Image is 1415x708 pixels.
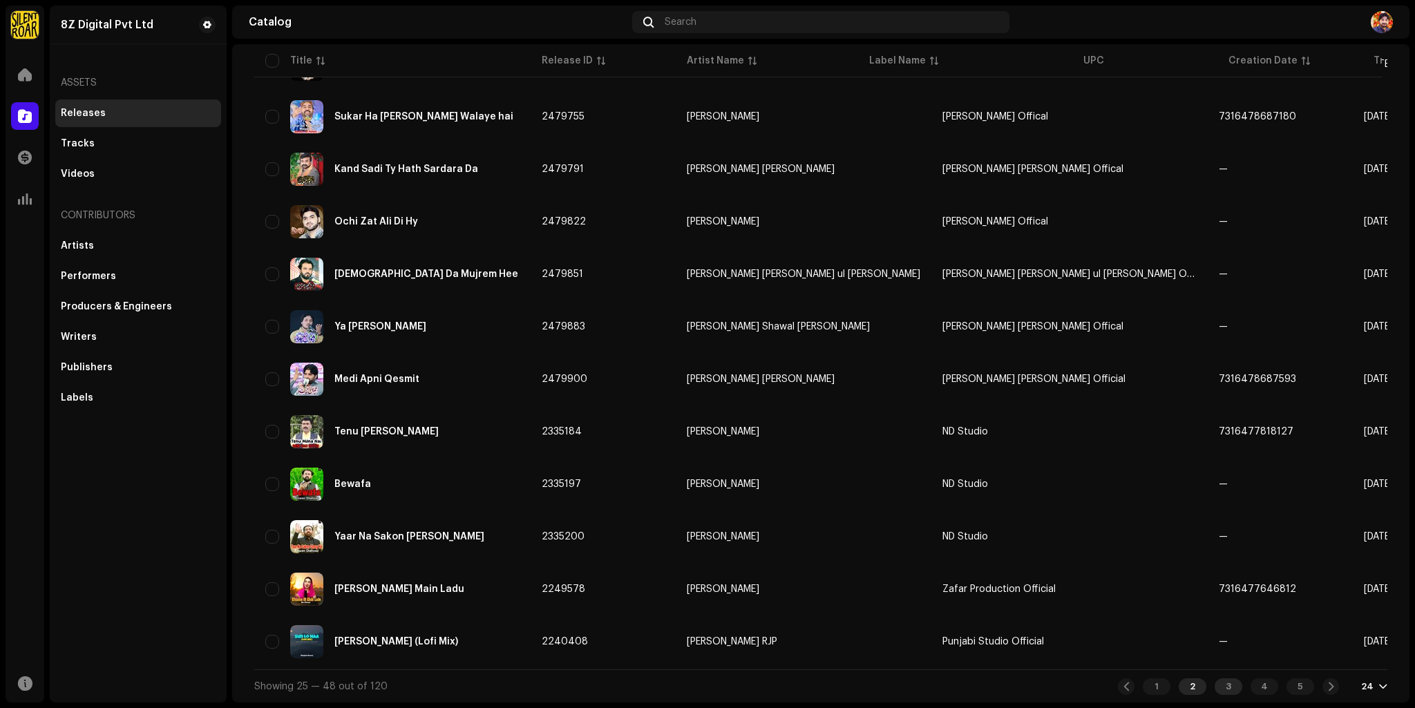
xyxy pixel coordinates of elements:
span: Zakir Syed Imran Haider kazmi [687,374,920,384]
span: Zakir Syed Najam ul Hassan Sherazi Offical [942,269,1209,279]
div: Labels [61,392,93,403]
span: — [1219,637,1228,647]
div: Releases [61,108,106,119]
img: b29d7a4a-b7aa-4c53-a112-85ca73e72d8b [1371,11,1393,33]
span: — [1219,322,1228,332]
img: 9f2257b5-3e86-4ce5-9665-4272c66039a4 [290,415,323,448]
div: Producers & Engineers [61,301,172,312]
div: Release ID [542,54,593,68]
span: — [1219,532,1228,542]
img: 76ba021a-331e-4e5a-b9bd-cef765ab6c46 [290,310,323,343]
span: Hira Kalsoom [687,584,920,594]
span: Ramzan Qadri [687,217,920,227]
re-a-nav-header: Assets [55,66,221,99]
span: Amjad Hassan RJP [687,637,920,647]
div: Medi Apni Qesmit [334,374,419,384]
span: ND Studio [942,532,988,542]
span: ND Studio [942,427,988,437]
div: 2 [1179,678,1206,695]
span: 7316477818127 [1219,427,1293,437]
div: Publishers [61,362,113,373]
div: 5 [1286,678,1314,695]
span: Apr 11, 2024 [1364,584,1393,594]
div: Kand Sadi Ty Hath Sardara Da [334,164,478,174]
span: Sep 5, 2024 [1364,164,1393,174]
div: Title [290,54,312,68]
span: 2249578 [542,584,585,594]
div: [PERSON_NAME] [687,479,759,489]
div: 1 [1143,678,1170,695]
div: [PERSON_NAME] [687,112,759,122]
span: Apr 6, 2024 [1364,637,1393,647]
span: 2240408 [542,637,588,647]
span: 7316477646812 [1219,584,1296,594]
div: Tenu Milna Nai [334,427,439,437]
img: 96b1529d-6a06-4f31-8484-e7ef0c2ca71c [290,258,323,291]
span: May 23, 2024 [1364,532,1393,542]
div: [PERSON_NAME] RJP [687,637,777,647]
span: 2479822 [542,217,586,227]
div: [PERSON_NAME] [PERSON_NAME] ul [PERSON_NAME] [687,269,920,279]
span: Ahmad Ali Hakim Offical [942,112,1048,122]
span: May 23, 2024 [1364,479,1393,489]
span: Sep 5, 2024 [1364,322,1393,332]
span: Zafar Production Official [942,584,1056,594]
div: Bewafa [334,479,371,489]
re-m-nav-item: Performers [55,262,221,290]
span: Ramzan Qadri Offical [942,217,1048,227]
span: — [1219,479,1228,489]
div: Sukar Ha Ky Hussain Walaye hai [334,112,513,122]
div: Contributors [55,199,221,232]
div: Tracks [61,138,95,149]
div: 4 [1251,678,1278,695]
span: 2335184 [542,427,582,437]
div: Sun Lo Naa (Lofi Mix) [334,637,458,647]
span: 2479851 [542,269,583,279]
re-m-nav-item: Publishers [55,354,221,381]
div: [PERSON_NAME] [687,532,759,542]
div: Creation Date [1228,54,1298,68]
span: Sep 5, 2024 [1364,374,1393,384]
span: Search [665,17,696,28]
span: 7316478687593 [1219,374,1296,384]
div: Ya Ali Madad [334,322,426,332]
re-m-nav-item: Videos [55,160,221,188]
span: Syed Shawal Haider Offical [942,322,1123,332]
span: Sep 5, 2024 [1364,217,1393,227]
div: Wandan Gi Main Ladu [334,584,464,594]
span: 2479900 [542,374,587,384]
span: Rizwan Shahzad [687,479,920,489]
re-m-nav-item: Releases [55,99,221,127]
div: 24 [1361,681,1374,692]
span: 2479755 [542,112,585,122]
div: [PERSON_NAME] [PERSON_NAME] [687,374,835,384]
div: [PERSON_NAME] [687,427,759,437]
img: 41ec2686-b71a-437f-99cd-b87817af3985 [290,100,323,133]
span: Showing 25 — 48 out of 120 [254,682,388,691]
div: Ochi Zat Ali Di Hy [334,217,418,227]
img: 97dff2c1-c4e9-455f-8eed-fbd1b526e088 [290,468,323,501]
div: 3 [1215,678,1242,695]
re-m-nav-item: Writers [55,323,221,351]
span: Rana Ejaz Deyrvi [687,427,920,437]
img: c2590751-9429-472a-81bf-67fcf7ba7192 [290,205,323,238]
span: Syed Shawal Haider [687,322,920,332]
span: 2335197 [542,479,581,489]
span: Zakir Syed Imran Haider kazmi Official [942,374,1126,384]
div: 8Z Digital Pvt Ltd [61,19,153,30]
span: Zakir Qazi Waseem Abbas Offical [942,164,1123,174]
div: Catalog [249,17,627,28]
span: 2479791 [542,164,584,174]
re-m-nav-item: Artists [55,232,221,260]
span: Zakir Qazi Waseem Abbas [687,164,920,174]
div: Label Name [869,54,926,68]
span: — [1219,164,1228,174]
re-m-nav-item: Tracks [55,130,221,157]
span: Punjabi Studio Official [942,637,1044,647]
span: ND Studio [942,479,988,489]
img: cf58f370-0a93-4008-90a8-4122d6bd231a [290,153,323,186]
span: 7316478687180 [1219,112,1296,122]
img: eb4d0a38-3675-4d35-ae63-f5a10f7a355f [290,625,323,658]
div: [PERSON_NAME] [PERSON_NAME] [687,164,835,174]
span: — [1219,269,1228,279]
